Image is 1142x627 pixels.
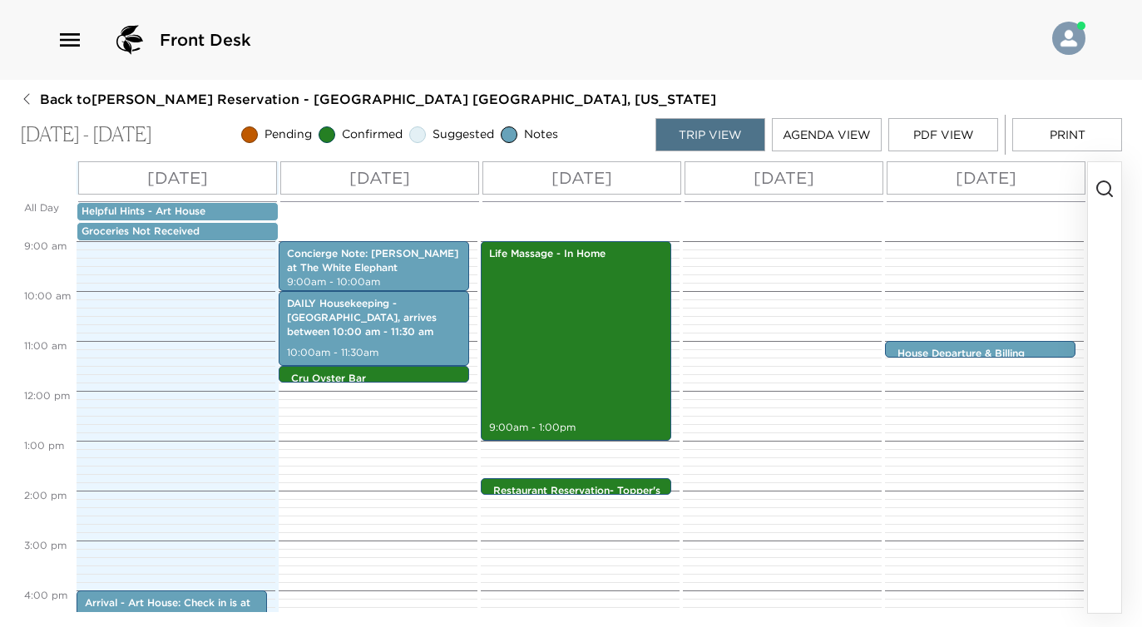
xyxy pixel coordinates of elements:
span: Front Desk [160,28,251,52]
p: Cru Oyster Bar [291,372,465,386]
span: 11:00 AM [20,339,71,352]
p: 9:00am - 1:00pm [489,421,663,435]
button: [DATE] [482,161,681,195]
span: Suggested [433,126,494,143]
span: 4:00 PM [20,589,72,601]
p: Helpful Hints - Art House [82,205,274,219]
p: Concierge Note: [PERSON_NAME] at The White Elephant [287,247,461,275]
button: [DATE] [887,161,1085,195]
span: 9:00 AM [20,239,71,252]
div: Life Massage - In Home9:00am - 1:00pm [481,241,671,441]
p: [DATE] [551,165,612,190]
p: House Departure & Billing [897,347,1071,361]
span: Notes [524,126,558,143]
button: Back to[PERSON_NAME] Reservation - [GEOGRAPHIC_DATA] [GEOGRAPHIC_DATA], [US_STATE] [20,90,716,108]
p: Restaurant Reservation- Topper's at [GEOGRAPHIC_DATA] [493,484,667,512]
span: 3:00 PM [20,539,71,551]
p: Arrival - Art House: Check in is at 4:00pm [85,596,259,625]
span: Back to [PERSON_NAME] Reservation - [GEOGRAPHIC_DATA] [GEOGRAPHIC_DATA], [US_STATE] [40,90,716,108]
span: 10:00 AM [20,289,75,302]
div: Concierge Note: [PERSON_NAME] at The White Elephant9:00am - 10:00am [279,241,469,291]
p: 9:00am - 10:00am [287,275,461,289]
div: Cru Oyster Bar [279,366,469,383]
button: Print [1012,118,1122,151]
div: House Departure & Billing [885,341,1075,358]
p: 10:00am - 11:30am [287,346,461,360]
p: DAILY Housekeeping - [GEOGRAPHIC_DATA], arrives between 10:00 am - 11:30 am [287,297,461,338]
p: [DATE] [349,165,410,190]
button: Agenda View [772,118,882,151]
span: Confirmed [342,126,403,143]
p: Groceries Not Received [82,225,274,239]
button: [DATE] [685,161,883,195]
span: 1:00 PM [20,439,68,452]
p: [DATE] [754,165,814,190]
button: PDF View [888,118,998,151]
img: logo [110,20,150,60]
button: [DATE] [280,161,479,195]
div: DAILY Housekeeping - [GEOGRAPHIC_DATA], arrives between 10:00 am - 11:30 am10:00am - 11:30am [279,291,469,366]
span: 2:00 PM [20,489,71,501]
p: [DATE] - [DATE] [20,123,152,147]
p: [DATE] [147,165,208,190]
span: Pending [264,126,312,143]
p: [DATE] [956,165,1016,190]
button: Trip View [655,118,765,151]
button: [DATE] [78,161,277,195]
div: Restaurant Reservation- Topper's at [GEOGRAPHIC_DATA] [481,478,671,495]
img: User [1052,22,1085,55]
span: 12:00 PM [20,389,74,402]
p: All Day [24,201,72,215]
p: Life Massage - In Home [489,247,663,261]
